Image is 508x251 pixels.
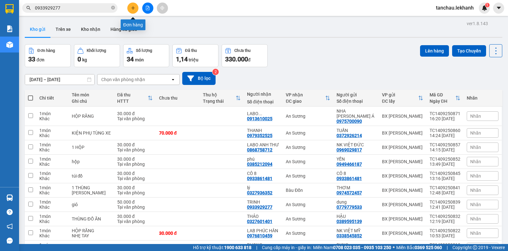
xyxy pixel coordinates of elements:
span: tanchau.lekhanh [431,4,479,12]
div: NK VIỆT MỸ [337,228,376,233]
div: An Sương [286,216,330,221]
div: 1 HỘP [72,145,111,150]
div: Trạng thái [203,99,236,104]
div: Khác [39,133,65,138]
span: notification [7,223,13,229]
div: An Sương [286,159,330,164]
div: 1 THÙNG NHỎ CUA [72,185,111,195]
div: BX [PERSON_NAME] [382,202,423,207]
div: TC1409250822 [430,228,460,233]
span: Nhãn [470,231,481,236]
div: KIỆN PHỤ TÙNG XE [72,130,111,136]
div: BX [PERSON_NAME] [382,216,423,221]
div: Ngày ĐH [430,99,455,104]
div: 0949466187 [337,162,362,167]
div: THƠM [337,185,376,190]
div: An Sương [286,231,330,236]
div: 0327936352 [247,190,272,195]
span: Cung cấp máy in - giấy in: [262,244,311,251]
div: 30.000 đ [117,185,153,190]
div: Người gửi [337,92,376,97]
div: lý [247,185,279,190]
span: plus [131,6,135,10]
div: Chưa thu [159,95,197,101]
div: phú [247,157,279,162]
div: Đã thu [117,92,148,97]
button: aim [157,3,168,14]
button: Đơn hàng33đơn [25,44,71,67]
div: Số điện thoại [337,99,376,104]
div: hộp [72,159,111,164]
span: 1,14 [176,55,188,63]
div: Khác [39,205,65,210]
div: LABO DIAMOND [247,111,279,116]
button: Bộ lọc [182,72,216,85]
div: TC1409250839 [430,199,460,205]
div: 10:53 [DATE] [430,233,460,238]
div: PHONG [247,242,279,248]
div: An Sương [286,145,330,150]
div: 16:20 [DATE] [430,116,460,121]
span: Miền Bắc [396,244,442,251]
div: BX [PERSON_NAME] [382,173,423,178]
div: Khác [39,147,65,152]
button: plus [127,3,138,14]
img: warehouse-icon [6,41,13,48]
div: giỏ [72,202,111,207]
input: Select a date range. [25,74,94,85]
div: An Sương [286,173,330,178]
div: 0979352525 [247,133,272,138]
span: triệu [189,57,198,62]
span: Nhãn [470,173,481,178]
div: 0868758712 [247,147,272,152]
div: 1 món [39,242,65,248]
span: close-circle [111,5,115,11]
div: TRINH [247,199,279,205]
button: Chưa thu330.000đ [222,44,268,67]
div: Người nhận [247,92,279,97]
div: BX [PERSON_NAME] [382,159,423,164]
div: 14:24 [DATE] [430,133,460,138]
th: Toggle SortBy [114,90,156,107]
span: caret-down [496,5,502,11]
div: 50.000 đ [117,199,153,205]
input: Tìm tên, số ĐT hoặc mã đơn [35,4,110,11]
div: LAB PHÚC HÂN [247,228,279,233]
div: TUẤN [337,128,376,133]
strong: 0369 525 060 [415,245,442,250]
button: Lên hàng [420,45,449,57]
div: 70.000 đ [159,130,197,136]
div: HỘP RĂNG [72,228,111,233]
div: 0933929277 [247,205,272,210]
div: Tên món [72,92,111,97]
th: Toggle SortBy [283,90,333,107]
div: 0385212094 [247,162,272,167]
span: Nhãn [470,202,481,207]
div: TC1409250813 [430,242,460,248]
div: TC1409250857 [430,142,460,147]
div: CÔ 8 [337,171,376,176]
div: BX [PERSON_NAME] [382,114,423,119]
div: VP nhận [286,92,325,97]
div: Chi tiết [39,95,65,101]
div: 13:49 [DATE] [430,162,460,167]
button: Tạo Chuyến [452,45,486,57]
img: icon-new-feature [482,5,487,11]
img: logo-vxr [5,4,14,14]
strong: 1900 633 818 [224,245,251,250]
div: Tại văn phòng [117,219,153,224]
div: CÔ 8 [247,171,279,176]
div: Khối lượng [87,48,106,53]
th: Toggle SortBy [379,90,426,107]
div: NHẸ TAY [72,233,111,238]
div: An Sương [286,130,330,136]
span: aim [160,6,164,10]
span: question-circle [7,209,13,215]
div: 0338545852 [337,233,362,238]
div: Chọn văn phòng nhận [101,76,145,83]
div: 0913610025 [247,116,272,121]
div: 1 món [39,142,65,147]
span: Miền Nam [313,244,391,251]
div: TC1409250871 [430,111,460,116]
div: 1 món [39,199,65,205]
